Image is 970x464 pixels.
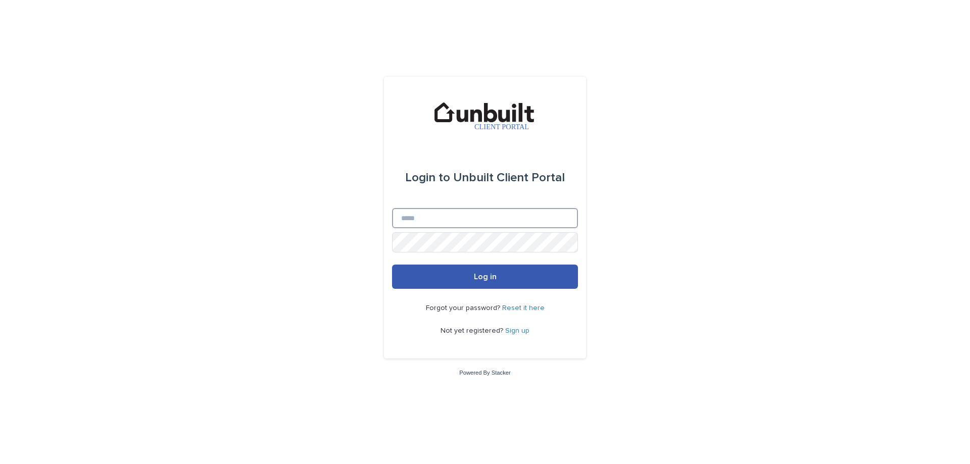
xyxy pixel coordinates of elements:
[474,273,497,281] span: Log in
[441,327,505,334] span: Not yet registered?
[433,101,537,131] img: 6Gg1DZ9SNfQwBNZn6pXg
[426,304,502,312] span: Forgot your password?
[505,327,529,334] a: Sign up
[405,164,565,192] div: Unbuilt Client Portal
[405,172,450,184] span: Login to
[459,370,510,376] a: Powered By Stacker
[502,304,545,312] a: Reset it here
[392,265,578,289] button: Log in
